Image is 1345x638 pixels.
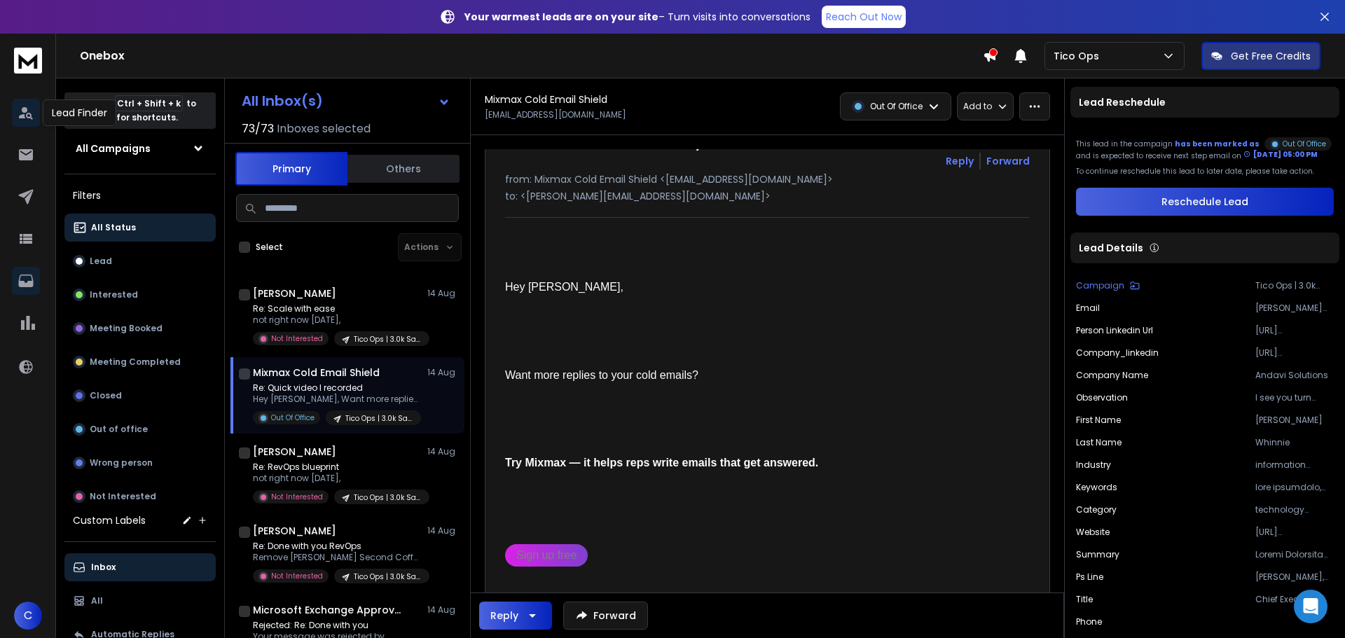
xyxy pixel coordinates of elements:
[354,334,421,345] p: Tico Ops | 3.0k Salesforce C-suites
[1175,139,1260,149] span: has been marked as
[253,552,421,563] p: Remove [PERSON_NAME] Second Coffee,
[90,356,181,368] p: Meeting Completed
[1076,504,1117,515] p: Category
[91,595,103,606] p: All
[91,222,136,233] p: All Status
[64,247,216,275] button: Lead
[90,256,112,267] p: Lead
[253,445,336,459] h1: [PERSON_NAME]
[505,172,1030,186] p: from: Mixmax Cold Email Shield <[EMAIL_ADDRESS][DOMAIN_NAME]>
[1076,280,1140,291] button: Campaign
[235,152,347,186] button: Primary
[1255,437,1334,448] p: Whinnie
[505,457,818,469] b: Try Mixmax — it helps reps write emails that get answered.
[64,281,216,309] button: Interested
[80,48,983,64] h1: Onebox
[1076,303,1100,314] p: Email
[1231,49,1311,63] p: Get Free Credits
[277,120,371,137] h3: Inboxes selected
[253,620,421,631] p: Rejected: Re: Done with you
[64,553,216,581] button: Inbox
[64,134,216,162] button: All Campaigns
[43,99,116,126] div: Lead Finder
[253,541,421,552] p: Re: Done with you RevOps
[427,446,459,457] p: 14 Aug
[256,242,283,253] label: Select
[1076,482,1117,493] p: Keywords
[427,367,459,378] p: 14 Aug
[76,141,151,155] h1: All Campaigns
[271,333,323,344] p: Not Interested
[242,120,274,137] span: 73 / 73
[90,491,156,502] p: Not Interested
[1076,459,1111,471] p: industry
[354,571,421,582] p: Tico Ops | 3.0k Salesforce C-suites
[1283,139,1326,149] p: Out Of Office
[253,286,336,300] h1: [PERSON_NAME]
[253,603,407,617] h1: Microsoft Exchange Approval Assistant
[242,94,323,108] h1: All Inbox(s)
[505,189,1030,203] p: to: <[PERSON_NAME][EMAIL_ADDRESS][DOMAIN_NAME]>
[479,602,552,630] button: Reply
[1201,42,1320,70] button: Get Free Credits
[14,48,42,74] img: logo
[427,525,459,536] p: 14 Aug
[253,314,421,326] p: not right now [DATE],
[345,413,413,424] p: Tico Ops | 3.0k Salesforce C-suites
[1076,134,1334,160] div: This lead in the campaign and is expected to receive next step email on
[64,483,216,511] button: Not Interested
[1255,482,1334,493] p: lore ipsumdolo, sita consectetu, adipi elitseddoe, tempor incididun, utlabo etdol, magnaaliq, eni...
[1076,166,1334,176] p: To continue reschedule this lead to later date, please take action.
[1076,392,1128,403] p: Observation
[271,412,315,423] p: Out Of Office
[1255,571,1334,583] p: [PERSON_NAME], would you be the best person to speak to about revenue operations, CRM cleanup, or...
[1076,280,1124,291] p: Campaign
[1076,527,1110,538] p: website
[1294,590,1327,623] div: Open Intercom Messenger
[253,462,421,473] p: Re: RevOps blueprint
[1255,280,1334,291] p: Tico Ops | 3.0k Salesforce C-suites
[464,10,811,24] p: – Turn visits into conversations
[91,562,116,573] p: Inbox
[1076,415,1121,426] p: First Name
[90,424,148,435] p: Out of office
[253,473,421,484] p: not right now [DATE],
[73,513,146,527] h3: Custom Labels
[253,382,421,394] p: Re: Quick video I recorded
[64,587,216,615] button: All
[253,394,421,405] p: Hey [PERSON_NAME], Want more replies to
[1076,437,1122,448] p: Last Name
[485,92,607,106] h1: Mixmax Cold Email Shield
[64,382,216,410] button: Closed
[230,87,462,115] button: All Inbox(s)
[354,492,421,503] p: Tico Ops | 3.0k Salesforce C-suites
[1076,616,1102,627] p: Phone
[64,214,216,242] button: All Status
[1079,95,1166,109] p: Lead Reschedule
[271,571,323,581] p: Not Interested
[826,10,902,24] p: Reach Out Now
[14,602,42,630] button: C
[1076,325,1153,336] p: Person Linkedin Url
[64,314,216,342] button: Meeting Booked
[1243,149,1318,160] div: [DATE] 05:00 PM
[427,288,459,299] p: 14 Aug
[485,109,626,120] p: [EMAIL_ADDRESS][DOMAIN_NAME]
[90,323,163,334] p: Meeting Booked
[347,153,460,184] button: Others
[1255,370,1334,381] p: Andavi Solutions
[1255,549,1334,560] p: Loremi Dolorsita consectetur ad elitseddo ei temporinci utlab et doloremagn aliquaeni adminimv qu...
[253,366,380,380] h1: Mixmax Cold Email Shield
[1255,347,1334,359] p: [URL][DOMAIN_NAME]
[505,544,588,567] a: Sign up free
[946,154,974,168] button: Reply
[90,457,153,469] p: Wrong person
[64,348,216,376] button: Meeting Completed
[253,524,336,538] h1: [PERSON_NAME]
[90,289,138,300] p: Interested
[90,390,122,401] p: Closed
[271,492,323,502] p: Not Interested
[1255,504,1334,515] p: technology solutions companies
